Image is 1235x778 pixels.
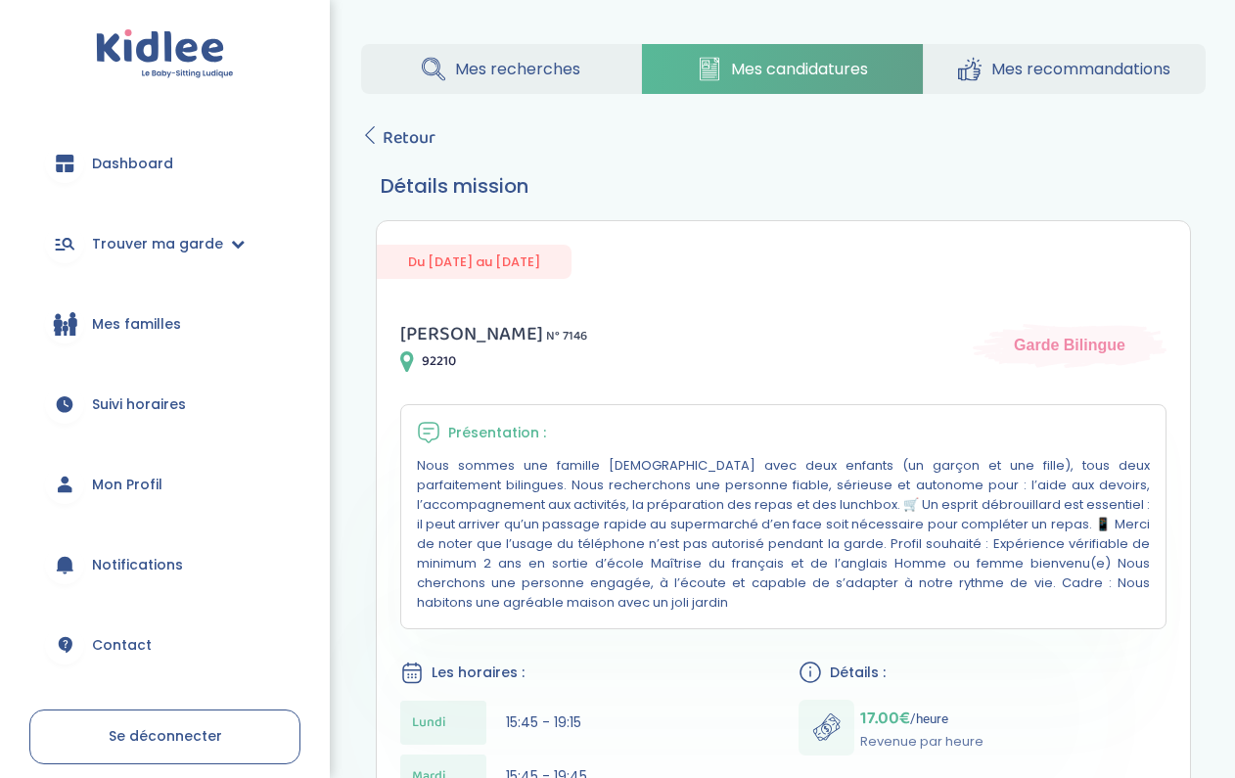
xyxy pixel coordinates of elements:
[29,369,300,439] a: Suivi horaires
[860,705,910,732] span: 17.00€
[383,124,435,152] span: Retour
[29,208,300,279] a: Trouver ma garde
[422,351,456,372] span: 92210
[991,57,1170,81] span: Mes recommandations
[400,318,543,349] span: [PERSON_NAME]
[361,44,642,94] a: Mes recherches
[1014,335,1125,356] span: Garde Bilingue
[924,44,1206,94] a: Mes recommandations
[92,475,162,495] span: Mon Profil
[92,555,183,575] span: Notifications
[546,326,587,346] span: N° 7146
[109,726,222,746] span: Se déconnecter
[830,663,886,683] span: Détails :
[29,289,300,359] a: Mes familles
[448,423,546,443] span: Présentation :
[92,234,223,254] span: Trouver ma garde
[92,394,186,415] span: Suivi horaires
[377,245,572,279] span: Du [DATE] au [DATE]
[506,712,581,732] span: 15:45 - 19:15
[29,610,300,680] a: Contact
[361,124,435,152] a: Retour
[381,171,1186,201] h3: Détails mission
[642,44,923,94] a: Mes candidatures
[455,57,580,81] span: Mes recherches
[29,128,300,199] a: Dashboard
[92,314,181,335] span: Mes familles
[731,57,868,81] span: Mes candidatures
[96,29,234,79] img: logo.svg
[29,449,300,520] a: Mon Profil
[417,456,1150,613] p: Nous sommes une famille [DEMOGRAPHIC_DATA] avec deux enfants (un garçon et une fille), tous deux ...
[432,663,525,683] span: Les horaires :
[92,635,152,656] span: Contact
[860,705,983,732] p: /heure
[92,154,173,174] span: Dashboard
[29,709,300,764] a: Se déconnecter
[860,732,983,752] p: Revenue par heure
[412,712,446,733] span: Lundi
[29,529,300,600] a: Notifications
